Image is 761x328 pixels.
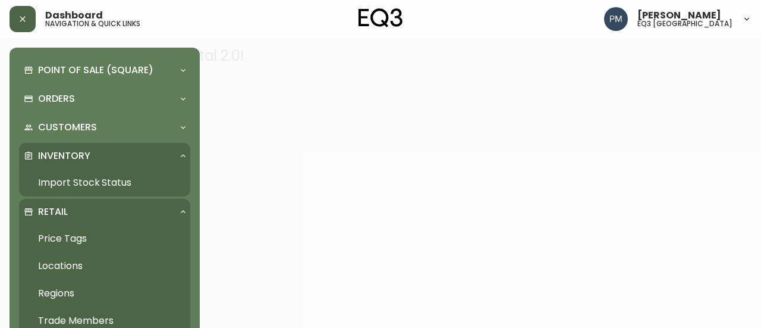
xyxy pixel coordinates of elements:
h5: navigation & quick links [45,20,140,27]
p: Customers [38,121,97,134]
img: logo [359,8,402,27]
a: Import Stock Status [19,169,190,196]
div: Inventory [19,143,190,169]
p: Point of Sale (Square) [38,64,153,77]
p: Orders [38,92,75,105]
a: Locations [19,252,190,280]
div: Point of Sale (Square) [19,57,190,83]
a: Regions [19,280,190,307]
p: Retail [38,205,68,218]
span: Dashboard [45,11,103,20]
div: Retail [19,199,190,225]
div: Customers [19,114,190,140]
div: Orders [19,86,190,112]
img: 0a7c5790205149dfd4c0ba0a3a48f705 [604,7,628,31]
span: [PERSON_NAME] [637,11,721,20]
a: Price Tags [19,225,190,252]
h5: eq3 [GEOGRAPHIC_DATA] [637,20,732,27]
p: Inventory [38,149,90,163]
